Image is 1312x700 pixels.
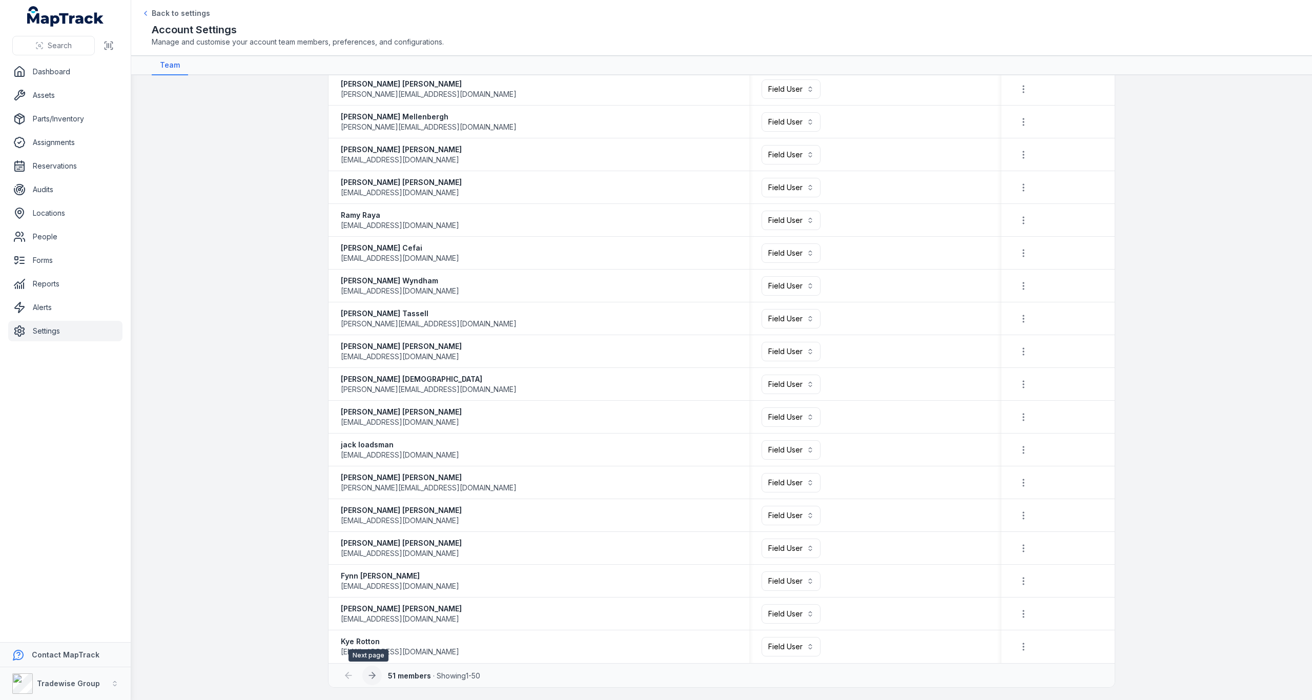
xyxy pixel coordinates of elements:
[37,679,100,688] strong: Tradewise Group
[762,571,821,591] button: Field User
[141,8,210,18] a: Back to settings
[27,6,104,27] a: MapTrack
[762,309,821,328] button: Field User
[341,276,459,286] strong: [PERSON_NAME] Wyndham
[341,571,459,581] strong: Fynn [PERSON_NAME]
[32,650,99,659] strong: Contact MapTrack
[341,188,459,198] span: [EMAIL_ADDRESS][DOMAIN_NAME]
[48,40,72,51] span: Search
[341,614,459,624] span: [EMAIL_ADDRESS][DOMAIN_NAME]
[341,286,459,296] span: [EMAIL_ADDRESS][DOMAIN_NAME]
[762,178,821,197] button: Field User
[762,243,821,263] button: Field User
[341,210,459,220] strong: Ramy Raya
[341,112,517,122] strong: [PERSON_NAME] Mellenbergh
[341,604,462,614] strong: [PERSON_NAME] [PERSON_NAME]
[152,56,188,75] a: Team
[341,122,517,132] span: [PERSON_NAME][EMAIL_ADDRESS][DOMAIN_NAME]
[762,211,821,230] button: Field User
[341,505,462,516] strong: [PERSON_NAME] [PERSON_NAME]
[762,407,821,427] button: Field User
[8,250,122,271] a: Forms
[8,227,122,247] a: People
[388,671,431,680] strong: 51 members
[762,79,821,99] button: Field User
[341,319,517,329] span: [PERSON_NAME][EMAIL_ADDRESS][DOMAIN_NAME]
[762,342,821,361] button: Field User
[341,472,517,483] strong: [PERSON_NAME] [PERSON_NAME]
[341,352,459,362] span: [EMAIL_ADDRESS][DOMAIN_NAME]
[341,516,459,526] span: [EMAIL_ADDRESS][DOMAIN_NAME]
[8,321,122,341] a: Settings
[341,647,459,657] span: [EMAIL_ADDRESS][DOMAIN_NAME]
[341,548,459,559] span: [EMAIL_ADDRESS][DOMAIN_NAME]
[341,89,517,99] span: [PERSON_NAME][EMAIL_ADDRESS][DOMAIN_NAME]
[341,417,459,427] span: [EMAIL_ADDRESS][DOMAIN_NAME]
[762,145,821,164] button: Field User
[762,276,821,296] button: Field User
[8,203,122,223] a: Locations
[341,450,459,460] span: [EMAIL_ADDRESS][DOMAIN_NAME]
[762,506,821,525] button: Field User
[341,407,462,417] strong: [PERSON_NAME] [PERSON_NAME]
[341,341,462,352] strong: [PERSON_NAME] [PERSON_NAME]
[341,79,517,89] strong: [PERSON_NAME] [PERSON_NAME]
[12,36,95,55] button: Search
[762,112,821,132] button: Field User
[8,179,122,200] a: Audits
[341,145,462,155] strong: [PERSON_NAME] [PERSON_NAME]
[762,375,821,394] button: Field User
[152,37,1291,47] span: Manage and customise your account team members, preferences, and configurations.
[8,156,122,176] a: Reservations
[8,274,122,294] a: Reports
[341,253,459,263] span: [EMAIL_ADDRESS][DOMAIN_NAME]
[341,308,517,319] strong: [PERSON_NAME] Tassell
[8,132,122,153] a: Assignments
[152,8,210,18] span: Back to settings
[762,473,821,492] button: Field User
[341,374,517,384] strong: [PERSON_NAME] [DEMOGRAPHIC_DATA]
[8,85,122,106] a: Assets
[8,61,122,82] a: Dashboard
[341,177,462,188] strong: [PERSON_NAME] [PERSON_NAME]
[341,220,459,231] span: [EMAIL_ADDRESS][DOMAIN_NAME]
[341,636,459,647] strong: Kye Rotton
[8,109,122,129] a: Parts/Inventory
[341,155,459,165] span: [EMAIL_ADDRESS][DOMAIN_NAME]
[341,538,462,548] strong: [PERSON_NAME] [PERSON_NAME]
[341,581,459,591] span: [EMAIL_ADDRESS][DOMAIN_NAME]
[762,539,821,558] button: Field User
[762,604,821,624] button: Field User
[341,483,517,493] span: [PERSON_NAME][EMAIL_ADDRESS][DOMAIN_NAME]
[762,637,821,656] button: Field User
[341,243,459,253] strong: [PERSON_NAME] Cefai
[341,384,517,395] span: [PERSON_NAME][EMAIL_ADDRESS][DOMAIN_NAME]
[348,649,388,662] span: Next page
[8,297,122,318] a: Alerts
[341,440,459,450] strong: jack loadsman
[762,440,821,460] button: Field User
[152,23,1291,37] h2: Account Settings
[388,671,480,680] span: · Showing 1 - 50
